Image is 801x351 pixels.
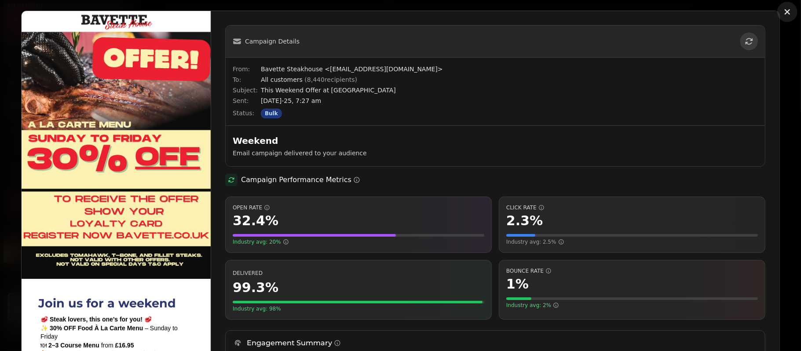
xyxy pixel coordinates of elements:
span: ( 8,440 recipients) [304,76,357,83]
span: Open Rate [233,204,484,211]
span: All customers [261,76,357,83]
span: Status: [233,109,261,118]
span: Campaign Details [245,37,300,46]
span: 1 % [506,276,529,292]
h2: Campaign Performance Metrics [241,175,360,185]
span: Your delivery rate meets or exceeds the industry standard of 98%. Great list quality! [233,305,281,312]
span: 32.4 % [233,213,278,229]
div: Visual representation of your bounce rate (1%). For bounce rate, LOWER is better. The bar is gree... [506,297,758,300]
div: Visual representation of your delivery rate (99.3%). The fuller the bar, the better. [233,301,484,303]
span: Industry avg: 20% [233,238,289,245]
span: Percentage of emails that were successfully delivered to recipients' inboxes. Higher is better. [233,270,263,276]
span: To: [233,75,261,84]
span: This Weekend Offer at [GEOGRAPHIC_DATA] [261,86,758,95]
span: Industry avg: 2% [506,302,559,309]
span: 99.3 % [233,280,278,296]
p: Email campaign delivered to your audience [233,149,458,157]
span: Bavette Steakhouse <[EMAIL_ADDRESS][DOMAIN_NAME]> [261,65,758,73]
span: Subject: [233,86,261,95]
span: [DATE]-25, 7:27 am [261,96,758,105]
span: 2.3 % [506,213,543,229]
div: Visual representation of your click rate (2.3%) compared to a scale of 20%. The fuller the bar, t... [506,234,758,237]
span: Industry avg: 2.5% [506,238,564,245]
span: From: [233,65,261,73]
span: Sent: [233,96,261,105]
h2: Weekend [233,135,402,147]
span: Click Rate [506,204,758,211]
h3: Engagement Summary [247,338,341,348]
div: Visual representation of your open rate (32.4%) compared to a scale of 50%. The fuller the bar, t... [233,234,484,237]
div: Bulk [261,109,282,118]
span: Bounce Rate [506,267,758,274]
